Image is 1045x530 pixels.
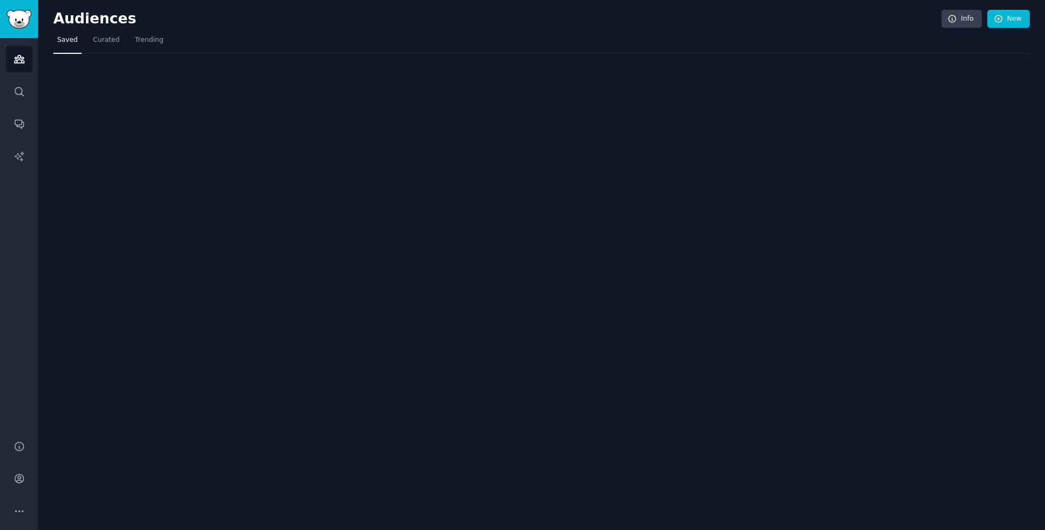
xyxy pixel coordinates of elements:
h2: Audiences [53,10,942,28]
a: Info [942,10,982,28]
img: GummySearch logo [7,10,32,29]
span: Saved [57,35,78,45]
span: Curated [93,35,120,45]
a: Trending [131,32,167,54]
span: Trending [135,35,163,45]
a: Saved [53,32,82,54]
a: Curated [89,32,124,54]
a: New [987,10,1030,28]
